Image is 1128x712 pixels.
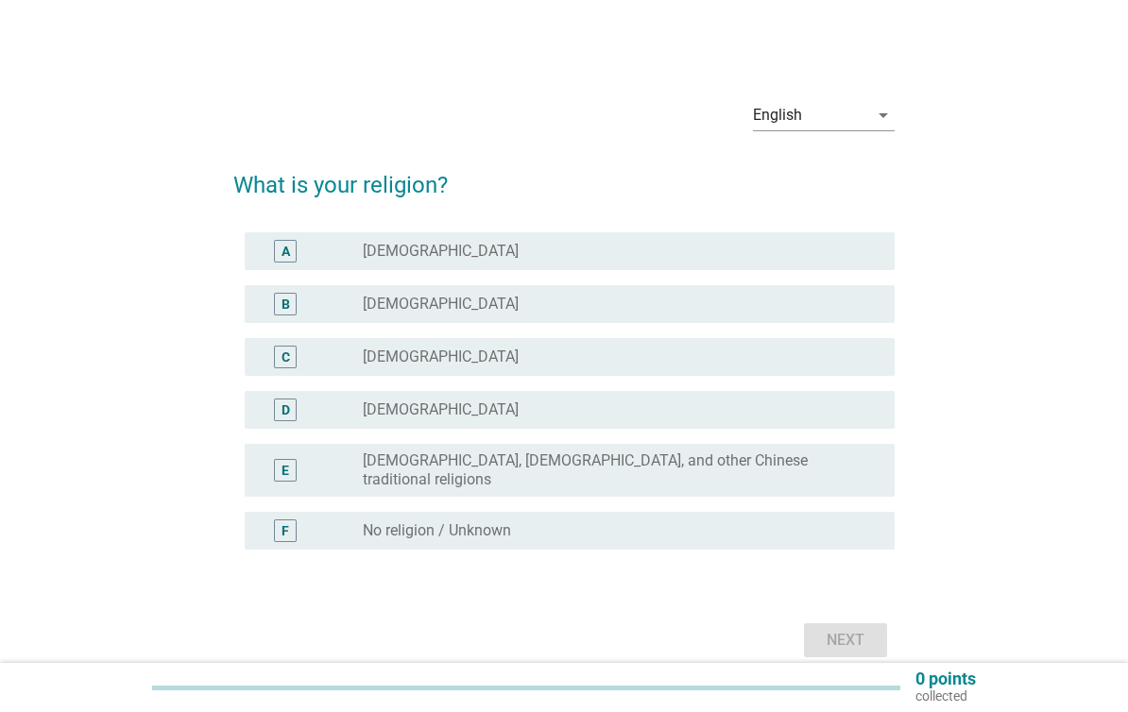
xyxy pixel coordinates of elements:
div: C [282,348,290,367]
i: arrow_drop_down [872,104,895,127]
div: E [282,461,289,481]
label: [DEMOGRAPHIC_DATA] [363,400,519,419]
div: F [282,521,289,541]
label: [DEMOGRAPHIC_DATA] [363,242,519,261]
label: No religion / Unknown [363,521,511,540]
div: A [282,242,290,262]
p: 0 points [915,670,976,687]
label: [DEMOGRAPHIC_DATA], [DEMOGRAPHIC_DATA], and other Chinese traditional religions [363,451,864,489]
div: D [282,400,290,420]
div: English [753,107,802,124]
p: collected [915,687,976,704]
div: B [282,295,290,314]
label: [DEMOGRAPHIC_DATA] [363,348,519,366]
h2: What is your religion? [233,149,895,202]
label: [DEMOGRAPHIC_DATA] [363,295,519,314]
